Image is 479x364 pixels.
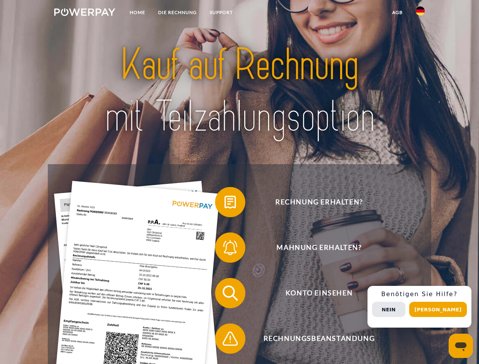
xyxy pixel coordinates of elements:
a: Home [123,6,152,19]
button: Konto einsehen [215,278,412,308]
a: SUPPORT [203,6,239,19]
h3: Benötigen Sie Hilfe? [372,290,467,298]
img: logo-powerpay-white.svg [54,8,115,16]
img: qb_bill.svg [221,193,240,212]
img: qb_warning.svg [221,329,240,348]
span: Mahnung erhalten? [226,232,412,263]
a: agb [386,6,409,19]
button: Rechnung erhalten? [215,187,412,217]
a: DIE RECHNUNG [152,6,203,19]
button: Rechnungsbeanstandung [215,323,412,354]
button: [PERSON_NAME] [409,302,467,317]
iframe: Schaltfläche zum Öffnen des Messaging-Fensters [449,334,473,358]
button: Nein [372,302,405,317]
span: Rechnung erhalten? [226,187,412,217]
span: Konto einsehen [226,278,412,308]
img: qb_search.svg [221,284,240,303]
div: Schnellhilfe [367,286,471,328]
img: title-powerpay_de.svg [72,36,407,145]
img: qb_bell.svg [221,238,240,257]
button: Mahnung erhalten? [215,232,412,263]
img: de [416,6,425,16]
span: Rechnungsbeanstandung [226,323,412,354]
